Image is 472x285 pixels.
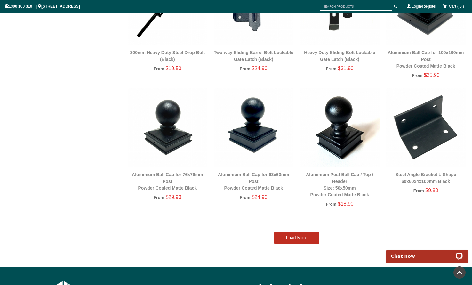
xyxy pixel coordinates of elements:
[424,72,440,78] span: $35.90
[5,4,80,9] span: 1300 100 310 | [STREET_ADDRESS]
[300,88,380,167] img: Aluminium Post Ball Cap / Top / Header - Size: 50x50mm - Powder Coated Matte Black - Gate Warehouse
[214,50,293,62] a: Two-way Sliding Barrel Bolt Lockable Gate Latch (Black)
[338,201,354,207] span: $18.90
[326,202,336,207] span: From
[395,172,456,184] a: Steel Angle Bracket L-Shape 60x60x4x100mm Black
[166,66,181,71] span: $19.50
[412,73,422,78] span: From
[154,195,164,200] span: From
[240,195,250,200] span: From
[413,188,424,193] span: From
[304,50,375,62] a: Heavy Duty Sliding Bolt Lockable Gate Latch (Black)
[449,4,464,9] span: Cart ( 0 )
[425,188,438,193] span: $9.80
[240,66,250,71] span: From
[326,66,336,71] span: From
[388,50,464,69] a: Aluminium Ball Cap for 100x100mm PostPowder Coated Matte Black
[154,66,164,71] span: From
[252,66,268,71] span: $24.90
[338,66,354,71] span: $31.90
[218,172,289,191] a: Aluminium Ball Cap for 63x63mm PostPowder Coated Matte Black
[128,88,207,167] img: Aluminium Ball Cap for 76x76mm Post - Powder Coated Matte Black - Gate Warehouse
[132,172,203,191] a: Aluminium Ball Cap for 76x76mm PostPowder Coated Matte Black
[412,4,436,9] a: Login/Register
[386,88,466,167] img: Steel Angle Bracket L-Shape 60x60x4x100mm Black - Gate Warehouse
[274,232,319,244] a: Load More
[130,50,205,62] a: 300mm Heavy Duty Steel Drop Bolt (Black)
[382,242,472,263] iframe: LiveChat chat widget
[252,194,268,200] span: $24.90
[306,172,373,197] a: Aluminium Post Ball Cap / Top / HeaderSize: 50x50mmPowder Coated Matte Black
[320,3,392,11] input: SEARCH PRODUCTS
[166,194,181,200] span: $29.90
[214,88,293,167] img: Aluminium Ball Cap for 63x63mm Post - Powder Coated Matte Black - Gate Warehouse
